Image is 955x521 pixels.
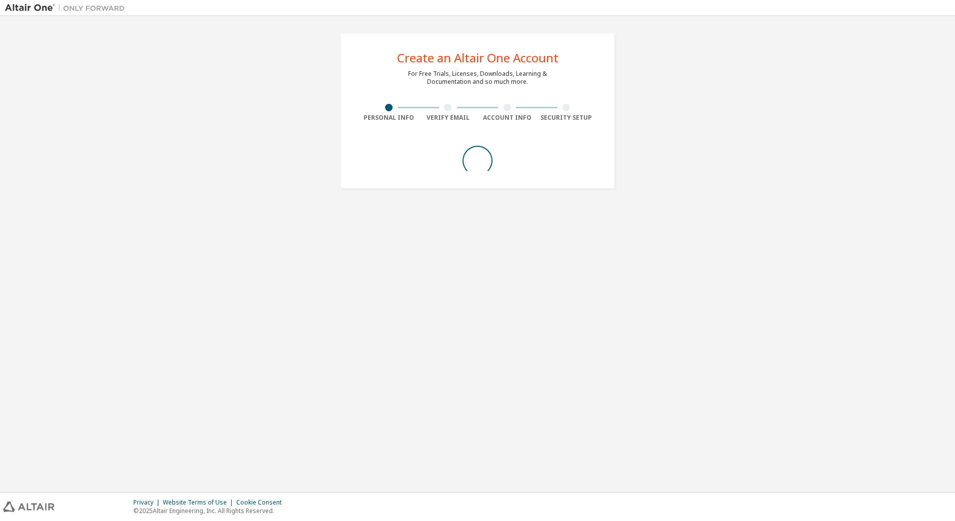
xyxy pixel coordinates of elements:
[133,499,163,507] div: Privacy
[397,52,558,64] div: Create an Altair One Account
[5,3,130,13] img: Altair One
[408,70,547,86] div: For Free Trials, Licenses, Downloads, Learning & Documentation and so much more.
[163,499,236,507] div: Website Terms of Use
[537,114,596,122] div: Security Setup
[419,114,478,122] div: Verify Email
[236,499,288,507] div: Cookie Consent
[359,114,419,122] div: Personal Info
[477,114,537,122] div: Account Info
[3,502,54,512] img: altair_logo.svg
[133,507,288,515] p: © 2025 Altair Engineering, Inc. All Rights Reserved.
